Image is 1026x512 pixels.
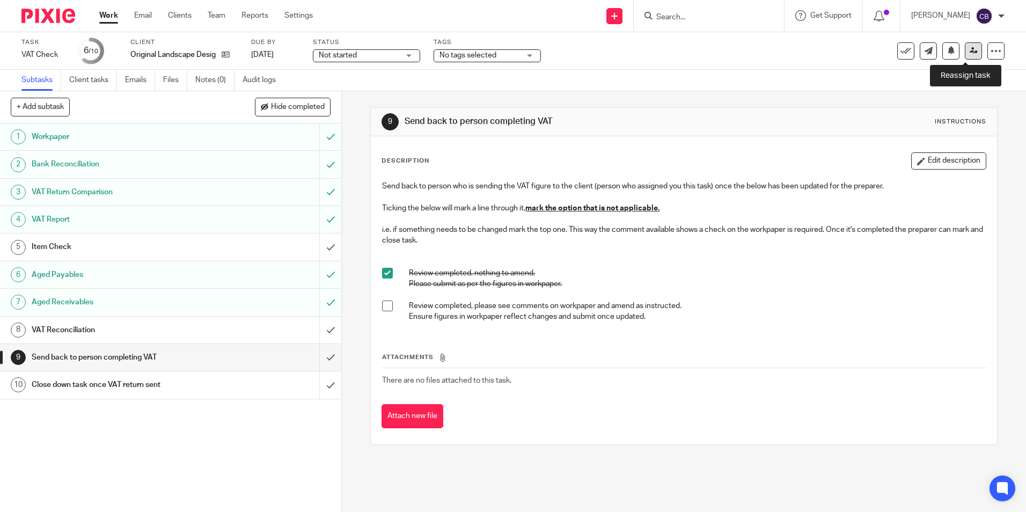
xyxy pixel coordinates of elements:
label: Task [21,38,64,47]
p: Send back to person who is sending the VAT figure to the client (person who assigned you this tas... [382,181,985,192]
label: Due by [251,38,299,47]
h1: Close down task once VAT return sent [32,377,216,393]
div: Instructions [935,118,986,126]
p: Description [382,157,429,165]
p: Review completed, nothing to amend. Please submit as per the figures in workpaper. [409,268,985,290]
span: Get Support [810,12,852,19]
a: Audit logs [243,70,284,91]
div: 5 [11,240,26,255]
a: Notes (0) [195,70,234,91]
a: Reports [241,10,268,21]
button: Hide completed [255,98,331,116]
span: No tags selected [439,52,496,59]
p: [PERSON_NAME] [911,10,970,21]
div: 6 [84,45,98,57]
a: Work [99,10,118,21]
p: Ticking the below will mark a line through it, [382,203,985,214]
div: 1 [11,129,26,144]
button: Edit description [911,152,986,170]
span: Hide completed [271,103,325,112]
h1: Workpaper [32,129,216,145]
span: Attachments [382,354,434,360]
small: /10 [89,48,98,54]
a: Files [163,70,187,91]
input: Search [655,13,752,23]
span: There are no files attached to this task. [382,377,511,384]
button: + Add subtask [11,98,70,116]
div: 4 [11,212,26,227]
a: Settings [284,10,313,21]
div: 7 [11,295,26,310]
h1: VAT Report [32,211,216,228]
img: svg%3E [976,8,993,25]
div: 9 [382,113,399,130]
div: VAT Check [21,49,64,60]
p: Original Landscape Design [130,49,216,60]
div: 8 [11,323,26,338]
p: i.e. if something needs to be changed mark the top one. This way the comment available shows a ch... [382,224,985,246]
button: Attach new file [382,404,443,428]
div: 3 [11,185,26,200]
p: Review completed, please see comments on workpaper and amend as instructed. Ensure figures in wor... [409,301,985,323]
a: Client tasks [69,70,117,91]
h1: Send back to person completing VAT [32,349,216,365]
div: 2 [11,157,26,172]
h1: Aged Receivables [32,294,216,310]
label: Tags [434,38,541,47]
div: 9 [11,350,26,365]
h1: Aged Payables [32,267,216,283]
img: Pixie [21,9,75,23]
a: Emails [125,70,155,91]
h1: VAT Return Comparison [32,184,216,200]
h1: VAT Reconciliation [32,322,216,338]
span: [DATE] [251,51,274,58]
h1: Bank Reconciliation [32,156,216,172]
label: Client [130,38,238,47]
div: 10 [11,377,26,392]
a: Clients [168,10,192,21]
u: mark the option that is not applicable. [525,204,659,212]
a: Team [208,10,225,21]
label: Status [313,38,420,47]
div: 6 [11,267,26,282]
span: Not started [319,52,357,59]
a: Email [134,10,152,21]
a: Subtasks [21,70,61,91]
h1: Send back to person completing VAT [405,116,707,127]
h1: Item Check [32,239,216,255]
